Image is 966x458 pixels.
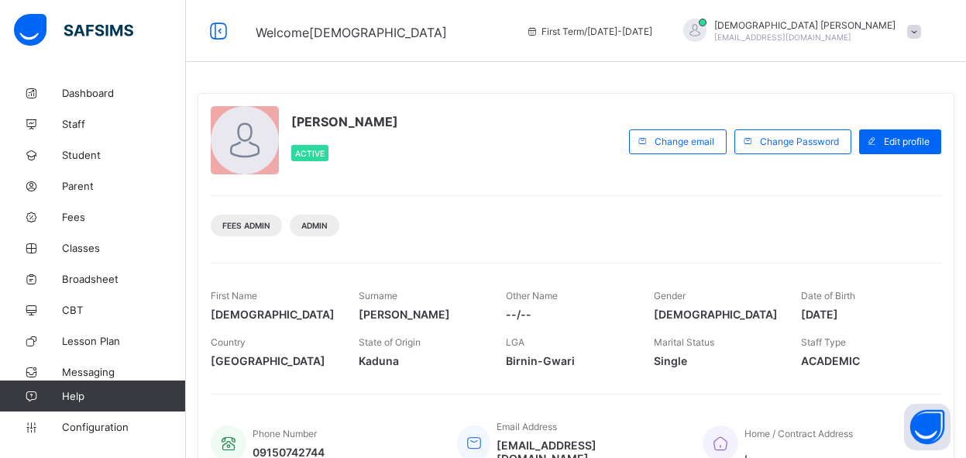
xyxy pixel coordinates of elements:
span: Marital Status [654,336,714,348]
span: Home / Contract Address [744,428,853,439]
span: [DEMOGRAPHIC_DATA] [PERSON_NAME] [714,19,896,31]
span: [GEOGRAPHIC_DATA] [211,354,335,367]
span: Parent [62,180,186,192]
img: safsims [14,14,133,46]
span: Gender [654,290,686,301]
span: Help [62,390,185,402]
span: [DEMOGRAPHIC_DATA] [654,308,779,321]
span: Change email [655,136,714,147]
span: Staff Type [801,336,846,348]
span: LGA [506,336,524,348]
span: Country [211,336,246,348]
span: First Name [211,290,257,301]
span: Single [654,354,779,367]
span: CBT [62,304,186,316]
span: [EMAIL_ADDRESS][DOMAIN_NAME] [714,33,851,42]
span: [DATE] [801,308,926,321]
span: Active [295,149,325,158]
span: Birnin-Gwari [506,354,631,367]
span: --/-- [506,308,631,321]
span: Messaging [62,366,186,378]
span: Date of Birth [801,290,855,301]
span: Edit profile [884,136,930,147]
button: Open asap [904,404,951,450]
span: Other Name [506,290,558,301]
span: Fees Admin [222,221,270,230]
span: Change Password [760,136,839,147]
span: Phone Number [253,428,317,439]
span: Welcome [DEMOGRAPHIC_DATA] [256,25,447,40]
span: Admin [301,221,328,230]
span: Configuration [62,421,185,433]
span: session/term information [526,26,652,37]
span: Lesson Plan [62,335,186,347]
span: Email Address [497,421,557,432]
span: Classes [62,242,186,254]
span: Kaduna [359,354,483,367]
div: IsaiahPaul [668,19,929,44]
span: ACADEMIC [801,354,926,367]
span: Staff [62,118,186,130]
span: [PERSON_NAME] [359,308,483,321]
span: Surname [359,290,397,301]
span: [DEMOGRAPHIC_DATA] [211,308,335,321]
span: [PERSON_NAME] [291,114,398,129]
span: Dashboard [62,87,186,99]
span: Student [62,149,186,161]
span: Broadsheet [62,273,186,285]
span: Fees [62,211,186,223]
span: State of Origin [359,336,421,348]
